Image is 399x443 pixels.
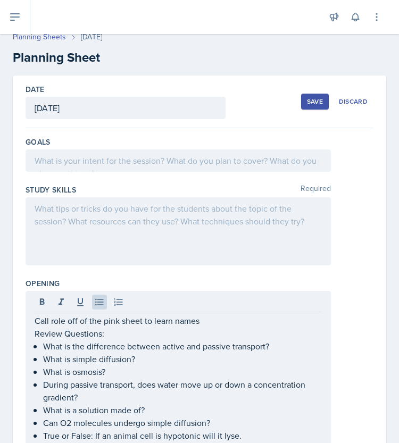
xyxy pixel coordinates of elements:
[43,340,322,353] p: What is the difference between active and passive transport?​
[35,314,322,327] p: Call role off of the pink sheet to learn names
[339,97,368,106] div: Discard
[13,31,66,43] a: Planning Sheets
[43,378,322,404] p: During passive transport, does water move up or down a concentration gradient?​
[43,416,322,429] p: Can O2 molecules undergo simple diffusion?​
[301,94,329,110] button: Save
[26,278,60,289] label: Opening
[43,365,322,378] p: What is osmosis?​
[35,327,322,340] p: Review Questions:
[26,84,44,95] label: Date
[43,404,322,416] p: What is a solution made of?​
[26,137,51,147] label: Goals
[43,429,322,442] p: True or False: If an animal cell is hypotonic will it lyse.
[43,353,322,365] p: What is simple diffusion?​
[26,185,76,195] label: Study Skills
[13,48,386,67] h2: Planning Sheet
[307,97,323,106] div: Save
[333,94,373,110] button: Discard
[81,31,102,43] div: [DATE]
[301,185,331,195] span: Required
